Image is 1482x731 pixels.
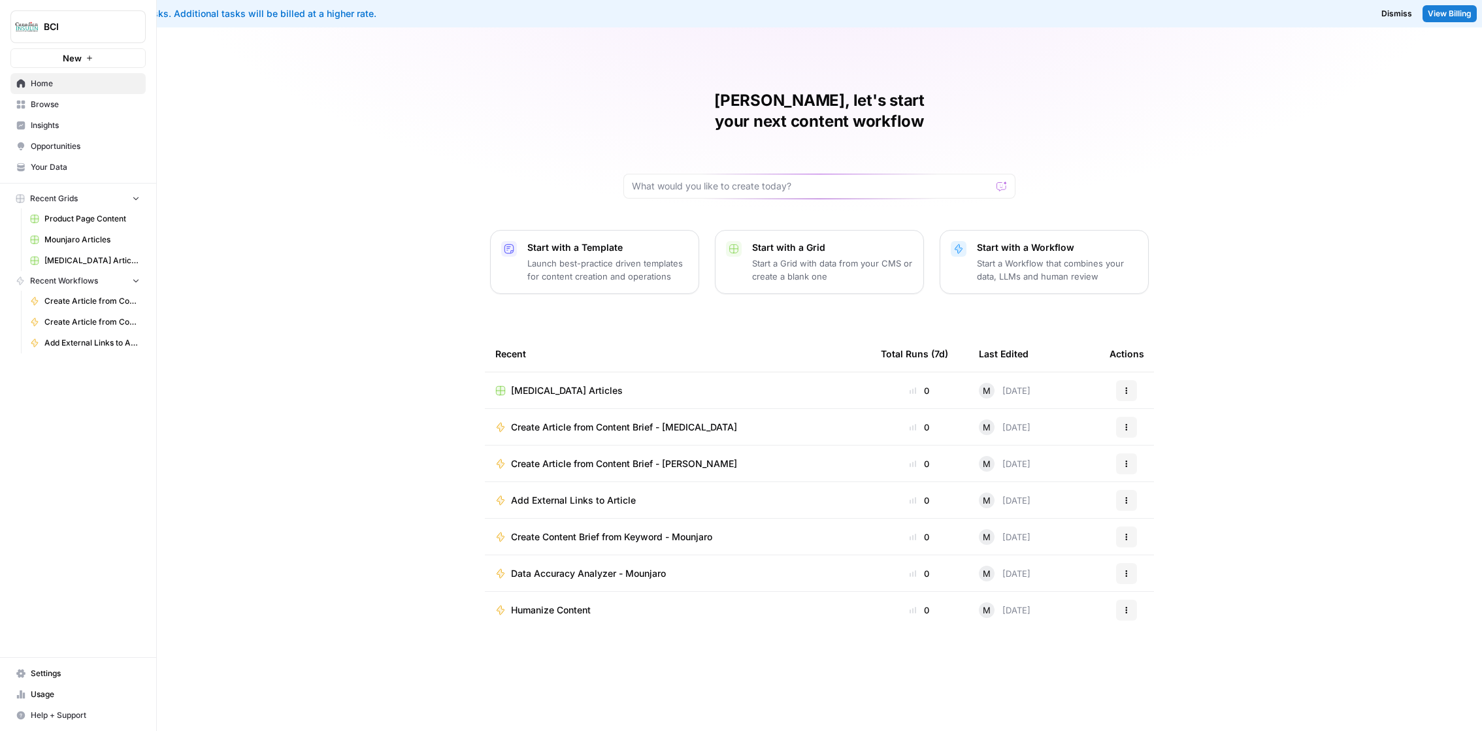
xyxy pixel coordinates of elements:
p: Start with a Grid [752,241,913,254]
span: Create Article from Content Brief - [PERSON_NAME] [44,316,140,328]
a: Browse [10,94,146,115]
button: Dismiss [1376,5,1417,22]
span: Your Data [31,161,140,173]
input: What would you like to create today? [632,180,991,193]
a: Data Accuracy Analyzer - Mounjaro [495,567,860,580]
p: Start with a Workflow [977,241,1138,254]
div: Actions [1110,336,1144,372]
span: Add External Links to Article [511,494,636,507]
div: 0 [881,530,958,544]
button: Start with a WorkflowStart a Workflow that combines your data, LLMs and human review [940,230,1149,294]
span: M [983,384,991,397]
a: [MEDICAL_DATA] Articles [24,250,146,271]
div: 0 [881,604,958,617]
div: [DATE] [979,383,1030,398]
button: Start with a TemplateLaunch best-practice driven templates for content creation and operations [490,230,699,294]
p: Launch best-practice driven templates for content creation and operations [527,257,688,283]
a: [MEDICAL_DATA] Articles [495,384,860,397]
span: Recent Grids [30,193,78,204]
div: [DATE] [979,493,1030,508]
div: 0 [881,494,958,507]
span: Recent Workflows [30,275,98,287]
a: Your Data [10,157,146,178]
div: Last Edited [979,336,1029,372]
span: Help + Support [31,709,140,721]
button: Recent Workflows [10,271,146,291]
button: Start with a GridStart a Grid with data from your CMS or create a blank one [715,230,924,294]
div: [DATE] [979,566,1030,581]
span: Add External Links to Article [44,337,140,349]
span: Humanize Content [511,604,591,617]
a: Settings [10,663,146,684]
span: M [983,457,991,470]
span: M [983,494,991,507]
button: Help + Support [10,705,146,726]
a: View Billing [1423,5,1477,22]
p: Start a Workflow that combines your data, LLMs and human review [977,257,1138,283]
span: New [63,52,82,65]
a: Add External Links to Article [495,494,860,507]
div: [DATE] [979,602,1030,618]
span: Opportunities [31,140,140,152]
span: Insights [31,120,140,131]
span: M [983,604,991,617]
p: Start with a Template [527,241,688,254]
a: Add External Links to Article [24,333,146,353]
span: Create Article from Content Brief - [MEDICAL_DATA] [511,421,737,434]
div: [DATE] [979,456,1030,472]
span: M [983,530,991,544]
span: Browse [31,99,140,110]
a: Usage [10,684,146,705]
button: New [10,48,146,68]
span: Dismiss [1381,8,1412,20]
div: 0 [881,421,958,434]
span: Home [31,78,140,89]
a: Mounjaro Articles [24,229,146,250]
span: [MEDICAL_DATA] Articles [44,255,140,267]
a: Insights [10,115,146,136]
button: Recent Grids [10,189,146,208]
a: Opportunities [10,136,146,157]
span: Create Article from Content Brief - [PERSON_NAME] [511,457,737,470]
span: View Billing [1428,8,1472,20]
span: BCI [44,20,123,33]
span: Product Page Content [44,213,140,225]
p: Start a Grid with data from your CMS or create a blank one [752,257,913,283]
span: Create Article from Content Brief - [MEDICAL_DATA] [44,295,140,307]
a: Create Article from Content Brief - [MEDICAL_DATA] [495,421,860,434]
div: [DATE] [979,419,1030,435]
span: M [983,421,991,434]
h1: [PERSON_NAME], let's start your next content workflow [623,90,1015,132]
span: Usage [31,689,140,700]
span: Create Content Brief from Keyword - Mounjaro [511,530,712,544]
span: [MEDICAL_DATA] Articles [511,384,623,397]
a: Create Article from Content Brief - [PERSON_NAME] [495,457,860,470]
div: Recent [495,336,860,372]
div: 0 [881,384,958,397]
a: Create Article from Content Brief - [PERSON_NAME] [24,312,146,333]
a: Home [10,73,146,94]
a: Create Article from Content Brief - [MEDICAL_DATA] [24,291,146,312]
span: Data Accuracy Analyzer - Mounjaro [511,567,666,580]
button: Workspace: BCI [10,10,146,43]
div: 0 [881,567,958,580]
a: Humanize Content [495,604,860,617]
div: [DATE] [979,529,1030,545]
img: BCI Logo [15,15,39,39]
div: 0 [881,457,958,470]
div: Total Runs (7d) [881,336,948,372]
span: M [983,567,991,580]
span: Mounjaro Articles [44,234,140,246]
span: Settings [31,668,140,679]
div: You've used your included tasks. Additional tasks will be billed at a higher rate. [10,7,874,20]
a: Create Content Brief from Keyword - Mounjaro [495,530,860,544]
a: Product Page Content [24,208,146,229]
